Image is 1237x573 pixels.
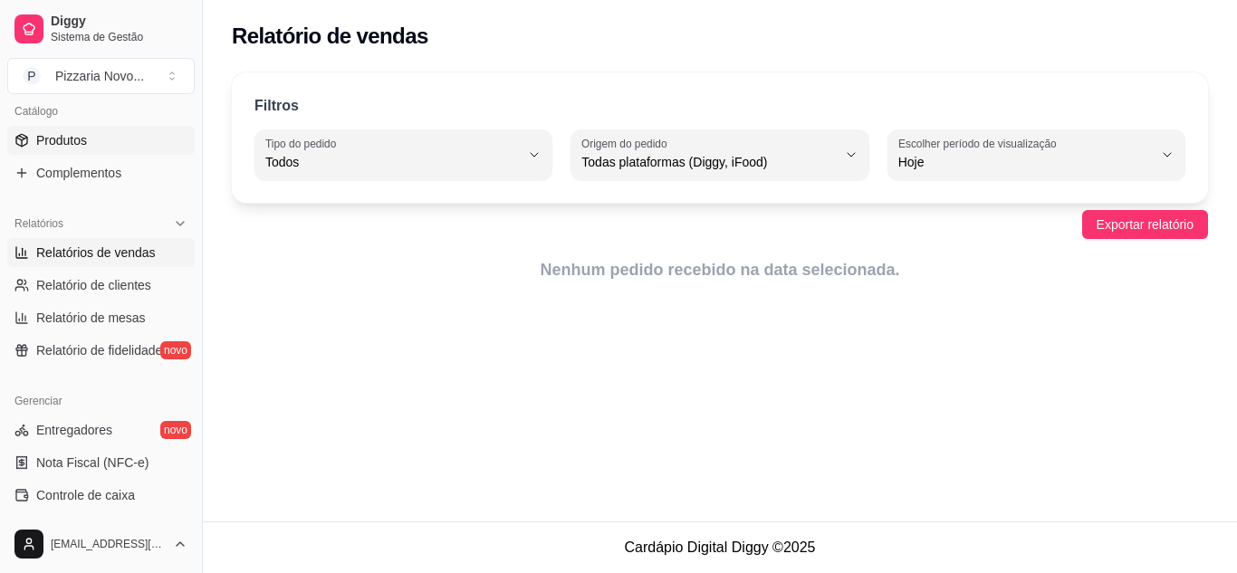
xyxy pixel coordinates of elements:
button: Exportar relatório [1082,210,1208,239]
span: Nota Fiscal (NFC-e) [36,454,149,472]
a: Relatório de clientes [7,271,195,300]
span: Relatório de clientes [36,276,151,294]
button: Origem do pedidoTodas plataformas (Diggy, iFood) [571,129,868,180]
a: DiggySistema de Gestão [7,7,195,51]
a: Relatório de mesas [7,303,195,332]
span: Hoje [898,153,1153,171]
button: Select a team [7,58,195,94]
span: [EMAIL_ADDRESS][DOMAIN_NAME] [51,537,166,551]
span: Todos [265,153,520,171]
span: Todas plataformas (Diggy, iFood) [581,153,836,171]
a: Produtos [7,126,195,155]
p: Filtros [254,95,299,117]
button: [EMAIL_ADDRESS][DOMAIN_NAME] [7,522,195,566]
a: Controle de fiado [7,513,195,542]
span: Relatório de mesas [36,309,146,327]
span: P [23,67,41,85]
label: Tipo do pedido [265,136,342,151]
a: Complementos [7,158,195,187]
span: Exportar relatório [1097,215,1194,234]
article: Nenhum pedido recebido na data selecionada. [232,257,1208,282]
span: Controle de caixa [36,486,135,504]
a: Nota Fiscal (NFC-e) [7,448,195,477]
button: Escolher período de visualizaçãoHoje [887,129,1185,180]
span: Diggy [51,14,187,30]
span: Relatórios [14,216,63,231]
label: Escolher período de visualização [898,136,1062,151]
span: Sistema de Gestão [51,30,187,44]
span: Produtos [36,131,87,149]
span: Relatório de fidelidade [36,341,162,359]
span: Complementos [36,164,121,182]
button: Tipo do pedidoTodos [254,129,552,180]
div: Gerenciar [7,387,195,415]
a: Relatório de fidelidadenovo [7,336,195,365]
div: Pizzaria Novo ... [55,67,144,85]
a: Relatórios de vendas [7,238,195,267]
a: Controle de caixa [7,481,195,510]
span: Relatórios de vendas [36,244,156,262]
a: Entregadoresnovo [7,415,195,444]
div: Catálogo [7,97,195,126]
span: Entregadores [36,421,112,439]
label: Origem do pedido [581,136,673,151]
footer: Cardápio Digital Diggy © 2025 [203,521,1237,573]
h2: Relatório de vendas [232,22,428,51]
